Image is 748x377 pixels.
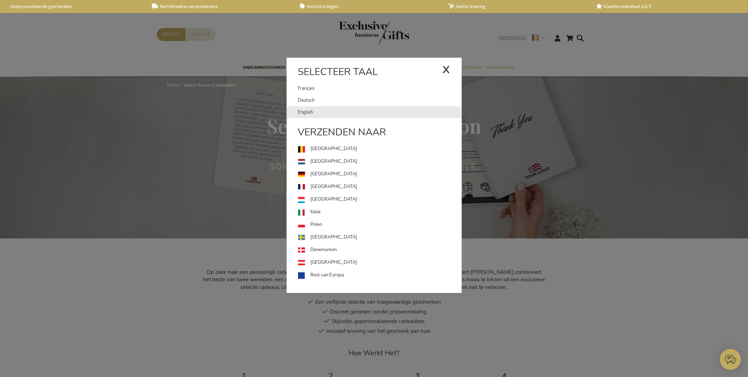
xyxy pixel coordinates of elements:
a: Deutsch [298,94,461,106]
a: Italië [298,206,461,218]
div: Verzenden naar [287,125,461,143]
a: Gepersonaliseerde geschenken [4,4,141,9]
a: Denemarken [298,244,461,256]
a: [GEOGRAPHIC_DATA] [298,143,461,155]
a: Snelle levering [448,4,585,9]
a: English [298,106,461,118]
a: Rechtstreekse verzendservice [152,4,289,9]
a: [GEOGRAPHIC_DATA] [298,168,461,181]
div: x [443,58,450,79]
a: [GEOGRAPHIC_DATA] [298,181,461,193]
a: Français [298,82,443,94]
div: Selecteer taal [287,65,461,82]
a: Volumkortingen [300,4,437,9]
a: [GEOGRAPHIC_DATA] [298,231,461,244]
iframe: belco-activator-frame [720,349,741,370]
a: [GEOGRAPHIC_DATA] [298,193,461,206]
a: Rest van Europa [298,269,461,282]
a: [GEOGRAPHIC_DATA] [298,256,461,269]
a: Polen [298,218,461,231]
a: Klanttevredenheid 4,6/5 [596,4,733,9]
a: [GEOGRAPHIC_DATA] [298,155,461,168]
